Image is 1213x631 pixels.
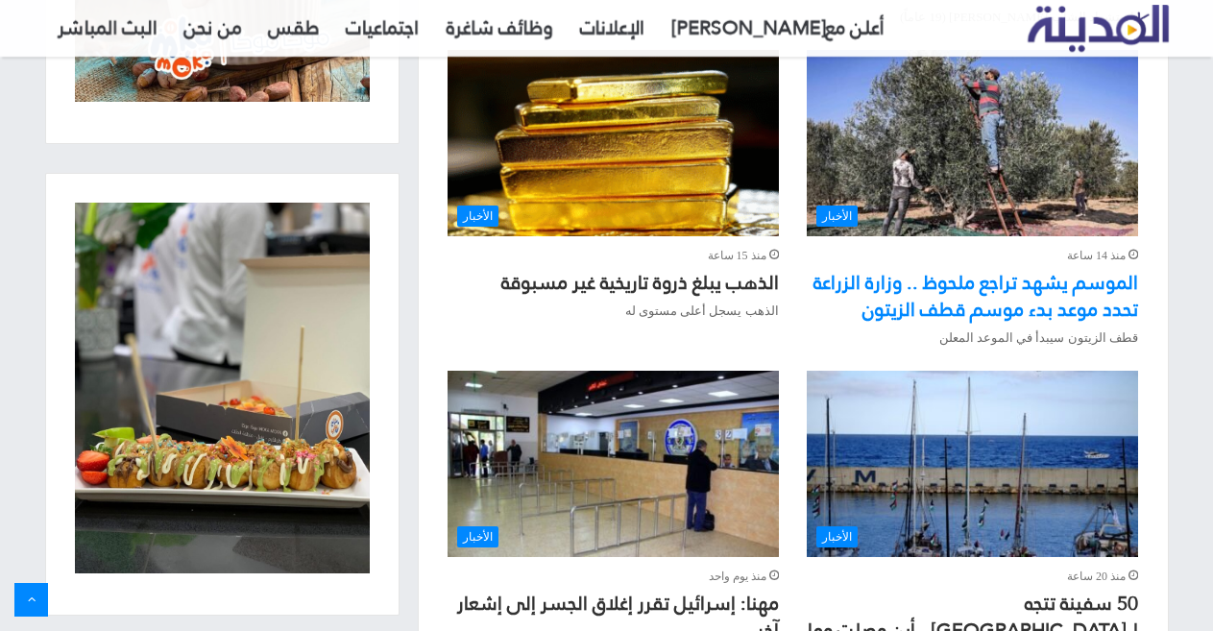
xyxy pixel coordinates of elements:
img: صورة مهنا: إسرائيل تقرر إغلاق الجسر إلى إشعار آخر [448,371,778,557]
img: تلفزيون المدينة [1028,5,1169,52]
a: الذهب يبلغ ذروة تاريخية غير مسبوقة [448,50,778,236]
span: منذ يوم واحد [709,567,779,587]
span: منذ 14 ساعة [1067,246,1138,266]
p: الذهب يسجل أعلى مستوى له [448,301,778,321]
a: الموسم يشهد تراجع ملحوظ .. وزارة الزراعة تحدد موعد بدء موسم قطف الزيتون [813,264,1138,328]
span: الأخبار [457,526,498,547]
a: تلفزيون المدينة [1028,6,1169,53]
p: قطف الزيتون سيبدأ في الموعد المعلن [807,328,1137,348]
span: الأخبار [816,206,858,227]
span: الأخبار [457,206,498,227]
img: صورة 50 سفينة تتجه لغزة.. أين وصلت وما مسارها ومن يشارك فيها؟ [807,371,1137,557]
img: صورة الموسم يشهد تراجع ملحوظ .. وزارة الزراعة تحدد موعد بدء موسم قطف الزيتون [807,50,1137,236]
a: 50 سفينة تتجه لغزة.. أين وصلت وما مسارها ومن يشارك فيها؟ [807,371,1137,557]
span: الأخبار [816,526,858,547]
span: منذ 15 ساعة [708,246,779,266]
img: صورة الذهب يبلغ ذروة تاريخية غير مسبوقة [448,50,778,236]
a: الموسم يشهد تراجع ملحوظ .. وزارة الزراعة تحدد موعد بدء موسم قطف الزيتون [807,50,1137,236]
a: مهنا: إسرائيل تقرر إغلاق الجسر إلى إشعار آخر [448,371,778,557]
a: الذهب يبلغ ذروة تاريخية غير مسبوقة [501,264,779,301]
span: منذ 20 ساعة [1067,567,1138,587]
